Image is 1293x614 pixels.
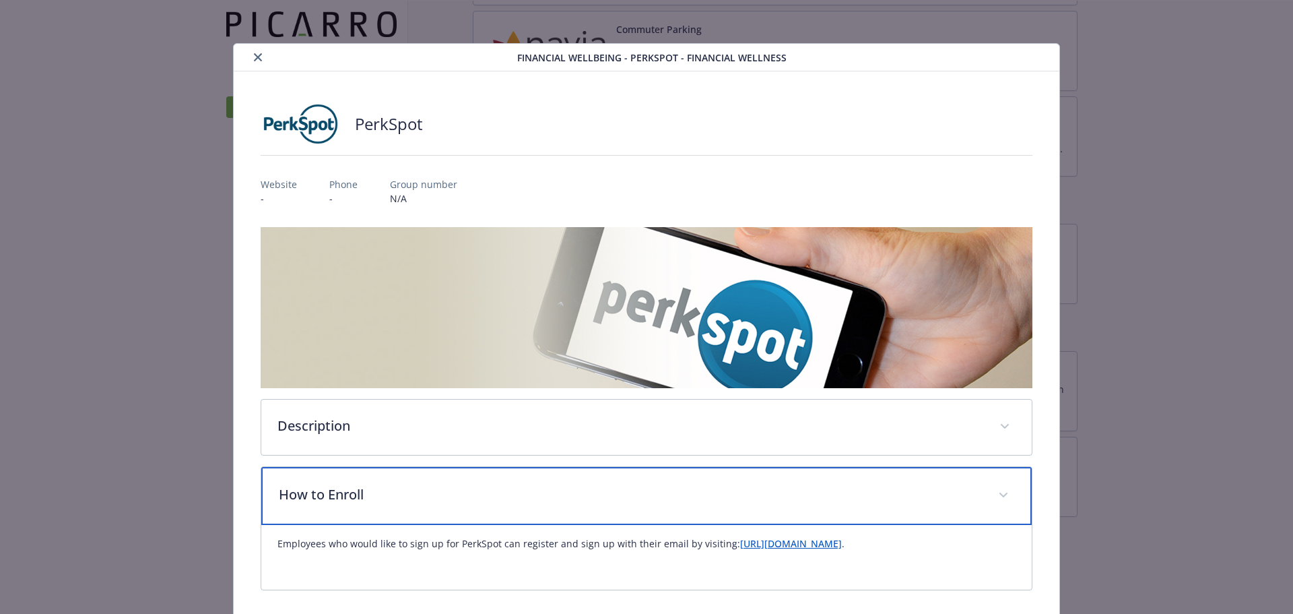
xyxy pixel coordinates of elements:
[261,400,1032,455] div: Description
[279,485,983,505] p: How to Enroll
[277,536,1016,552] p: Employees who would like to sign up for PerkSpot can register and sign up with their email by vis...
[261,104,341,144] img: PerkSpot
[261,227,1033,388] img: banner
[277,416,984,436] p: Description
[261,177,297,191] p: Website
[261,525,1032,590] div: How to Enroll
[390,177,457,191] p: Group number
[740,537,842,550] a: [URL][DOMAIN_NAME]
[355,113,423,135] h2: PerkSpot
[261,467,1032,525] div: How to Enroll
[329,191,358,206] p: -
[261,191,297,206] p: -
[517,51,787,65] span: Financial Wellbeing - PerkSpot - Financial Wellness
[390,191,457,206] p: N/A
[329,177,358,191] p: Phone
[250,49,266,65] button: close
